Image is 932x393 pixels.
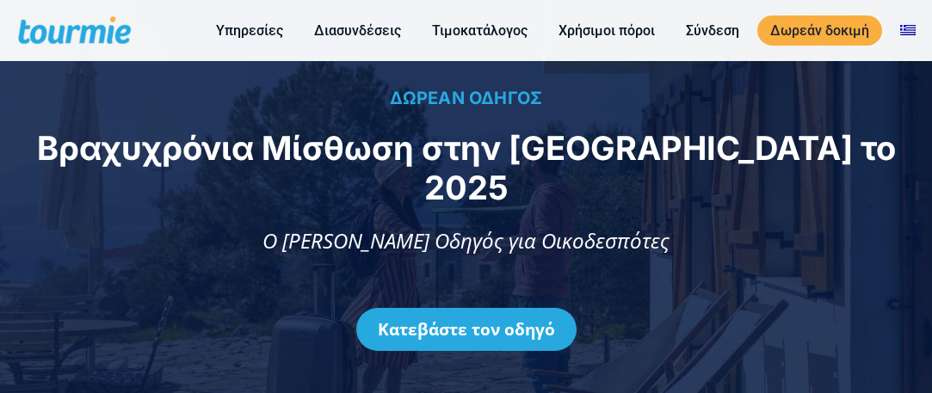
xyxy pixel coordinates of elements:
[301,20,414,41] a: Διασυνδέσεις
[419,20,540,41] a: Τιμοκατάλογος
[390,88,543,108] span: ΔΩΡΕΑΝ ΟΔΗΓΟΣ
[356,308,577,351] a: Κατεβάστε τον οδηγό
[37,128,896,207] span: Βραχυχρόνια Μίσθωση στην [GEOGRAPHIC_DATA] το 2025
[546,20,668,41] a: Χρήσιμοι πόροι
[262,226,670,255] span: Ο [PERSON_NAME] Οδηγός για Οικοδεσπότες
[673,20,752,41] a: Σύνδεση
[757,15,882,46] a: Δωρεάν δοκιμή
[203,20,296,41] a: Υπηρεσίες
